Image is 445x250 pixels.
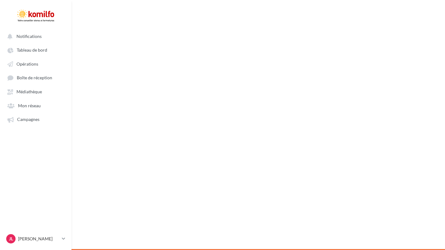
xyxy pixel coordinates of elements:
[9,236,13,242] span: JL
[17,75,52,81] span: Boîte de réception
[17,117,39,122] span: Campagnes
[16,34,42,39] span: Notifications
[16,89,42,95] span: Médiathèque
[18,236,59,242] p: [PERSON_NAME]
[18,103,41,108] span: Mon réseau
[4,58,68,69] a: Opérations
[4,113,68,125] a: Campagnes
[4,86,68,97] a: Médiathèque
[5,233,67,245] a: JL [PERSON_NAME]
[4,44,68,55] a: Tableau de bord
[16,61,38,67] span: Opérations
[4,100,68,111] a: Mon réseau
[4,30,65,42] button: Notifications
[17,48,47,53] span: Tableau de bord
[4,72,68,83] a: Boîte de réception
